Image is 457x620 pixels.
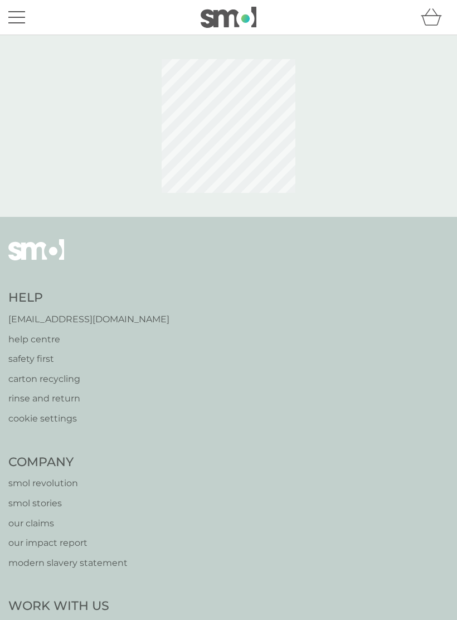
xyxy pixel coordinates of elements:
button: menu [8,7,25,28]
a: rinse and return [8,391,169,406]
a: cookie settings [8,411,169,426]
h4: Work With Us [8,598,109,615]
a: our claims [8,516,128,531]
a: our impact report [8,536,128,550]
a: [EMAIL_ADDRESS][DOMAIN_NAME] [8,312,169,327]
img: smol [201,7,256,28]
img: smol [8,239,64,277]
h4: Help [8,289,169,307]
div: basket [421,6,449,28]
a: safety first [8,352,169,366]
a: modern slavery statement [8,556,128,570]
a: smol revolution [8,476,128,491]
a: carton recycling [8,372,169,386]
a: smol stories [8,496,128,511]
h4: Company [8,454,128,471]
a: help centre [8,332,169,347]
